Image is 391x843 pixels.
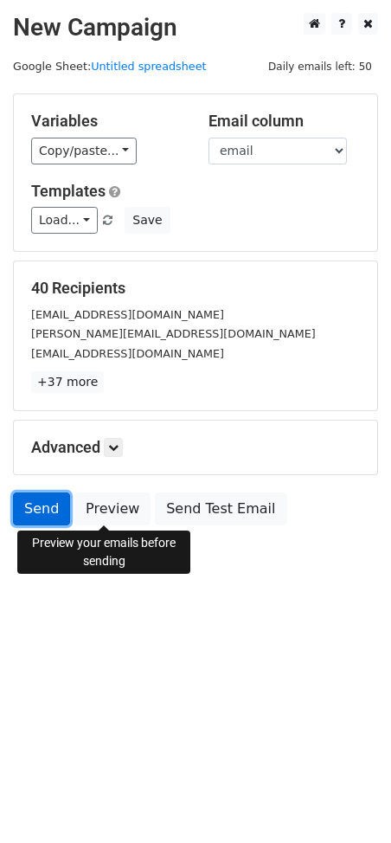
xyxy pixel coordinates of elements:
small: [EMAIL_ADDRESS][DOMAIN_NAME] [31,308,224,321]
span: Daily emails left: 50 [262,57,378,76]
a: Untitled spreadsheet [91,60,206,73]
h5: Variables [31,112,183,131]
small: [EMAIL_ADDRESS][DOMAIN_NAME] [31,347,224,360]
h5: Advanced [31,438,360,457]
h5: Email column [208,112,360,131]
h5: 40 Recipients [31,279,360,298]
a: Preview [74,492,151,525]
a: Copy/paste... [31,138,137,164]
button: Save [125,207,170,234]
a: Send Test Email [155,492,286,525]
a: Daily emails left: 50 [262,60,378,73]
h2: New Campaign [13,13,378,42]
a: Load... [31,207,98,234]
a: +37 more [31,371,104,393]
iframe: Chat Widget [304,760,391,843]
a: Send [13,492,70,525]
a: Templates [31,182,106,200]
small: [PERSON_NAME][EMAIL_ADDRESS][DOMAIN_NAME] [31,327,316,340]
div: Preview your emails before sending [17,531,190,574]
small: Google Sheet: [13,60,207,73]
